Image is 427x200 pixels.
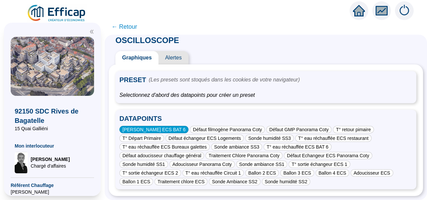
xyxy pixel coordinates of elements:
[119,178,153,185] div: Ballon 1 ECS
[119,126,188,133] div: [PERSON_NAME] ECS BAT 6
[395,1,414,20] img: alerts
[295,135,372,142] div: T° eau réchauffée ECS restaurant
[211,143,262,151] div: Sonde ambiance SS3
[27,4,87,23] img: efficap energie logo
[89,29,94,34] span: double-left
[376,5,388,17] span: fund
[119,169,181,177] div: T° sortie échangeur ECS 2
[190,126,265,133] div: Défaut filmogène Panorama Coty
[158,51,188,64] span: Alertes
[15,143,90,149] span: Mon interlocuteur
[149,76,300,84] span: (Les presets sont stoqués dans les cookies de votre navigateur)
[15,125,90,132] span: 15 Quai Galliéni
[11,189,94,195] span: [PERSON_NAME]
[353,5,365,17] span: home
[169,161,235,168] div: Adoucisseur Panorama Coty
[333,126,374,133] div: T° retour pimaire
[15,107,90,125] span: 92150 SDC Rives de Bagatelle
[165,135,244,142] div: Défaut échangeur ECS Logements
[111,22,137,31] span: ← Retour
[154,178,207,185] div: Traitement chlore ECS
[280,169,314,177] div: Ballon 3 ECS
[119,91,412,99] span: Selectionnez d'abord des datapoints pour créer un preset
[115,51,158,64] span: Graphiques
[31,163,70,169] span: Chargé d'affaires
[31,156,70,163] span: [PERSON_NAME]
[119,161,168,168] div: Sonde humidité SS1
[262,178,311,185] div: Sonde humidité SS2
[15,152,28,173] img: Chargé d'affaires
[109,36,186,45] span: OSCILLOSCOPE
[266,126,332,133] div: Défaut GMP Panorama Coty
[182,169,244,177] div: T° eau réchauffée Circuit 1
[316,169,349,177] div: Ballon 4 ECS
[119,114,412,125] span: DATAPOINTS
[264,143,331,151] div: T° eau réchauffée ECS BAT 6
[289,161,350,168] div: T° sortie échangeur ECS 1
[284,152,372,159] div: Défaut Echangeur ECS Panorama Coty
[119,143,210,151] div: T° eau réchauffée ECS Bureaux galettes
[209,178,260,185] div: Sonde Ambiance SS2
[351,169,393,177] div: Adoucisseur ECS
[205,152,283,159] div: Traitement Chlore Panorama Coty
[245,135,294,142] div: Sonde humidité SS3
[11,182,94,189] span: Référent Chauffage
[245,169,279,177] div: Ballon 2 ECS
[119,135,164,142] div: T° Départ Primaire
[119,75,146,84] span: PRESET
[236,161,287,168] div: Sonde ambiance SS1
[119,152,204,159] div: Défaut adoucisseur chauffage général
